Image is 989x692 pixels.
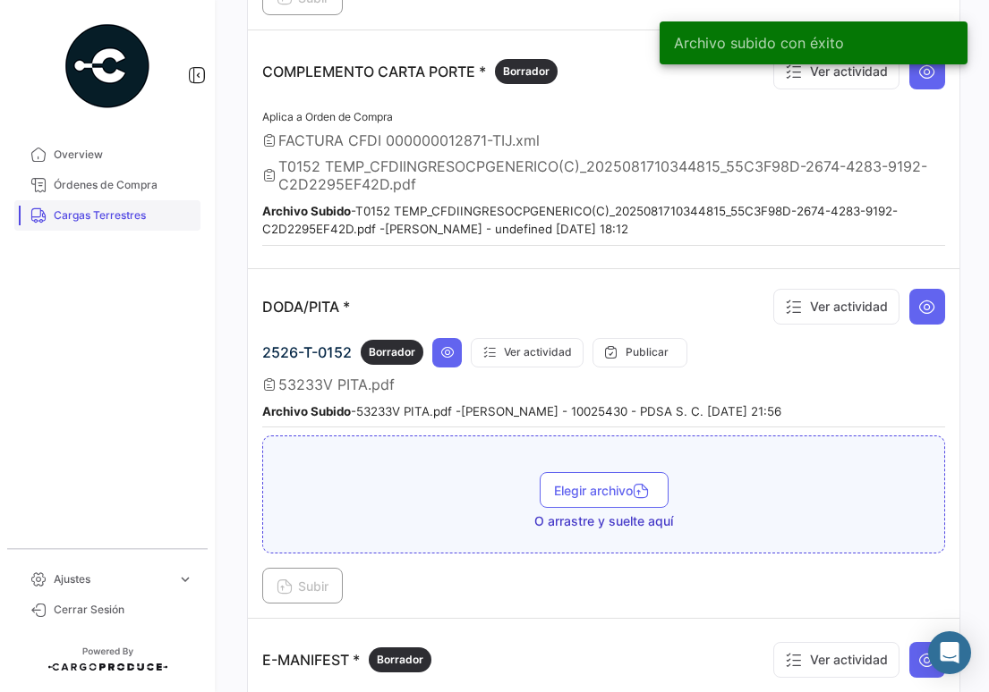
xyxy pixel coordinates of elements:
span: 53233V PITA.pdf [278,376,395,393]
b: Archivo Subido [262,404,351,418]
p: COMPLEMENTO CARTA PORTE * [262,59,558,84]
a: Cargas Terrestres [14,200,200,231]
button: Publicar [593,338,687,367]
button: Ver actividad [773,289,899,325]
a: Órdenes de Compra [14,170,200,200]
span: Subir [277,578,328,594]
p: E-MANIFEST * [262,647,431,672]
span: 2526-T-0152 [262,343,352,361]
img: powered-by.png [63,21,152,111]
small: - T0152 TEMP_CFDIINGRESOCPGENERICO(C)_2025081710344815_55C3F98D-2674-4283-9192-C2D2295EF42D.pdf -... [262,204,898,236]
button: Ver actividad [773,642,899,678]
div: Abrir Intercom Messenger [928,631,971,674]
button: Subir [262,568,343,603]
span: O arrastre y suelte aquí [534,512,673,530]
span: Borrador [503,63,550,80]
span: Elegir archivo [554,483,654,498]
span: Cerrar Sesión [54,602,193,618]
small: - 53233V PITA.pdf - [PERSON_NAME] - 10025430 - PDSA S. C. [DATE] 21:56 [262,404,781,418]
button: Ver actividad [471,338,584,367]
span: Órdenes de Compra [54,177,193,193]
span: Archivo subido con éxito [674,34,844,52]
b: Archivo Subido [262,204,351,218]
span: FACTURA CFDI 000000012871-TIJ.xml [278,131,540,149]
span: Borrador [377,652,423,668]
span: Borrador [369,344,415,360]
span: Overview [54,147,193,163]
span: Ajustes [54,571,170,587]
p: DODA/PITA * [262,298,350,316]
span: T0152 TEMP_CFDIINGRESOCPGENERICO(C)_2025081710344815_55C3F98D-2674-4283-9192-C2D2295EF42D.pdf [278,157,945,193]
button: Elegir archivo [540,472,669,508]
span: expand_more [177,571,193,587]
span: Aplica a Orden de Compra [262,110,393,123]
a: Overview [14,139,200,170]
span: Cargas Terrestres [54,207,193,224]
